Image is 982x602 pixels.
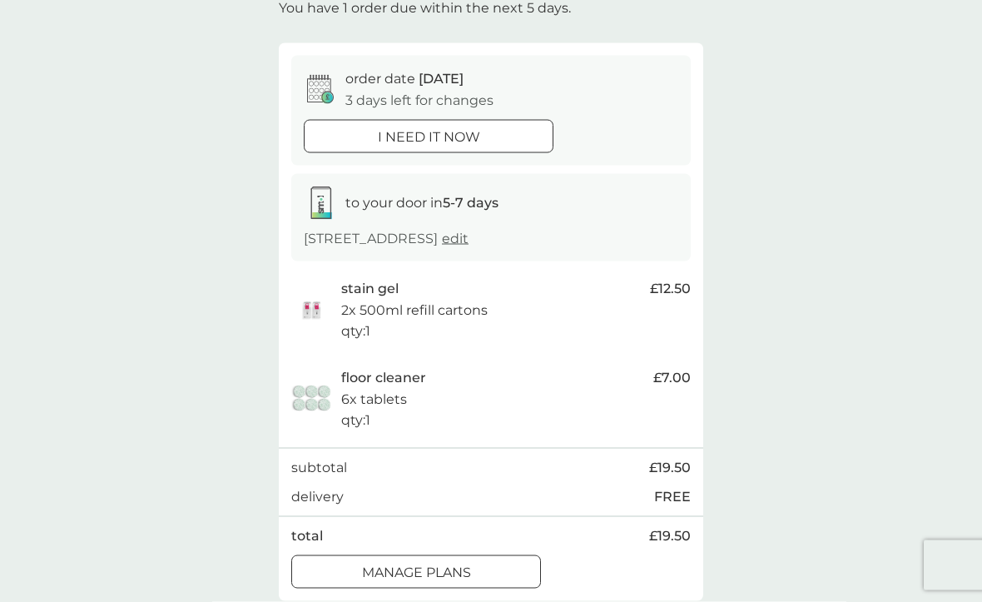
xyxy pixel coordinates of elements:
[419,71,464,87] span: [DATE]
[291,457,347,479] p: subtotal
[304,228,469,250] p: [STREET_ADDRESS]
[341,300,488,321] p: 2x 500ml refill cartons
[304,120,553,153] button: i need it now
[341,410,370,431] p: qty : 1
[649,525,691,547] span: £19.50
[341,367,426,389] p: floor cleaner
[649,457,691,479] span: £19.50
[345,68,464,90] p: order date
[650,278,691,300] span: £12.50
[291,525,323,547] p: total
[291,555,541,589] button: manage plans
[345,90,493,112] p: 3 days left for changes
[341,321,370,342] p: qty : 1
[378,127,480,148] p: i need it now
[653,367,691,389] span: £7.00
[654,486,691,508] p: FREE
[291,486,344,508] p: delivery
[443,195,498,211] strong: 5-7 days
[345,195,498,211] span: to your door in
[442,231,469,246] a: edit
[362,562,471,584] p: manage plans
[341,389,407,410] p: 6x tablets
[341,278,399,300] p: stain gel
